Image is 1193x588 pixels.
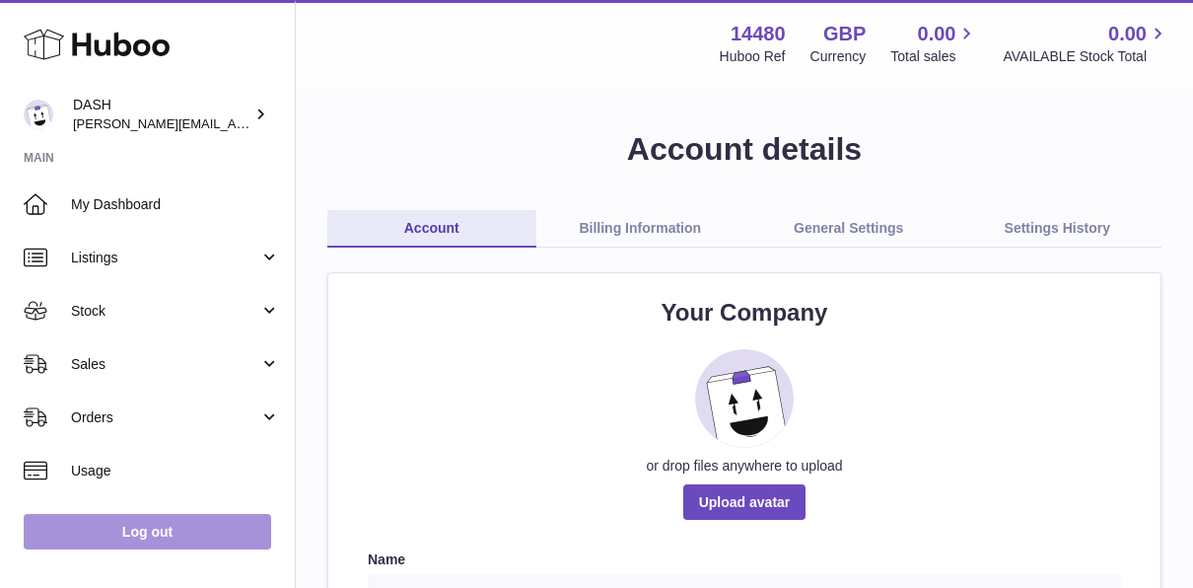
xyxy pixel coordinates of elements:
[71,462,280,480] span: Usage
[24,514,271,550] a: Log out
[327,128,1161,171] h1: Account details
[73,115,395,131] span: [PERSON_NAME][EMAIL_ADDRESS][DOMAIN_NAME]
[918,21,956,47] span: 0.00
[823,21,866,47] strong: GBP
[327,210,536,248] a: Account
[810,47,867,66] div: Currency
[536,210,745,248] a: Billing Information
[71,195,280,214] span: My Dashboard
[1108,21,1147,47] span: 0.00
[368,297,1121,329] h2: Your Company
[1003,47,1169,66] span: AVAILABLE Stock Total
[695,349,794,448] img: placeholder_image.svg
[683,484,807,520] span: Upload avatar
[71,249,259,267] span: Listings
[890,47,978,66] span: Total sales
[71,355,259,374] span: Sales
[731,21,786,47] strong: 14480
[368,457,1121,476] div: or drop files anywhere to upload
[1003,21,1169,66] a: 0.00 AVAILABLE Stock Total
[24,100,53,129] img: penny@dash-water.com
[368,551,1121,569] label: Name
[953,210,1162,248] a: Settings History
[720,47,786,66] div: Huboo Ref
[890,21,978,66] a: 0.00 Total sales
[71,408,259,427] span: Orders
[71,302,259,321] span: Stock
[744,210,953,248] a: General Settings
[73,96,250,133] div: DASH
